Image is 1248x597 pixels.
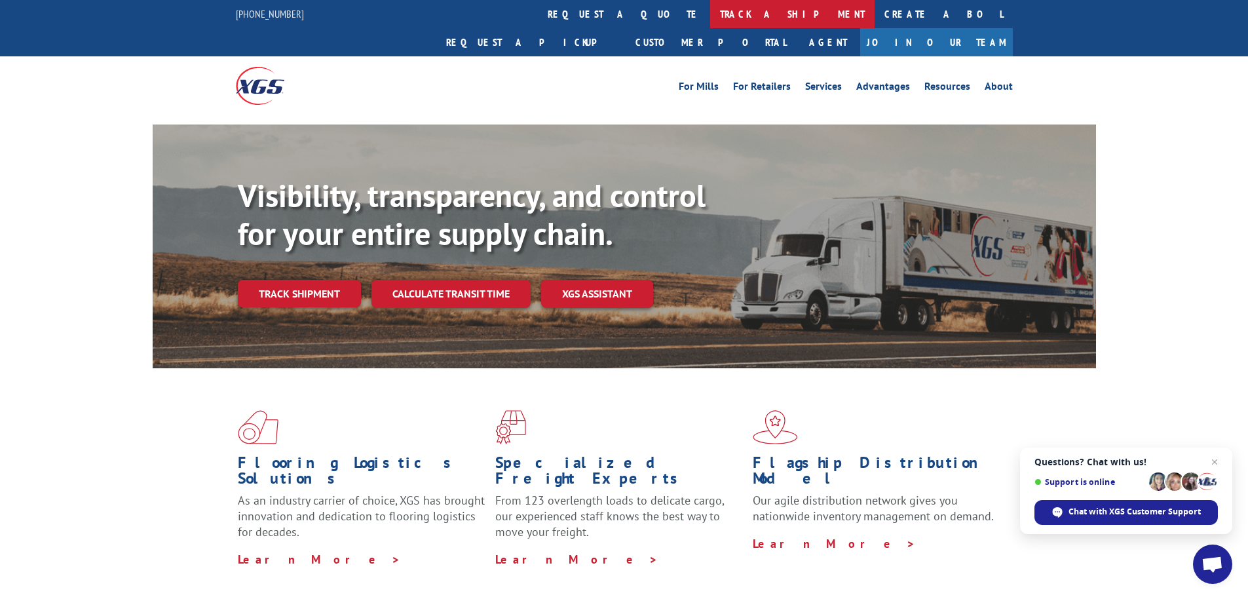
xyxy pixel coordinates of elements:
[495,552,658,567] a: Learn More >
[1068,506,1201,518] span: Chat with XGS Customer Support
[805,81,842,96] a: Services
[860,28,1013,56] a: Join Our Team
[796,28,860,56] a: Agent
[753,493,994,524] span: Our agile distribution network gives you nationwide inventory management on demand.
[371,280,531,308] a: Calculate transit time
[238,455,485,493] h1: Flooring Logistics Solutions
[1034,457,1218,467] span: Questions? Chat with us!
[626,28,796,56] a: Customer Portal
[1034,477,1144,487] span: Support is online
[495,455,743,493] h1: Specialized Freight Experts
[495,410,526,444] img: xgs-icon-focused-on-flooring-red
[1034,500,1218,525] div: Chat with XGS Customer Support
[753,410,798,444] img: xgs-icon-flagship-distribution-model-red
[924,81,970,96] a: Resources
[238,175,706,254] b: Visibility, transparency, and control for your entire supply chain.
[541,280,653,308] a: XGS ASSISTANT
[436,28,626,56] a: Request a pickup
[1207,454,1222,470] span: Close chat
[236,7,304,20] a: [PHONE_NUMBER]
[679,81,719,96] a: For Mills
[238,280,361,307] a: Track shipment
[495,493,743,551] p: From 123 overlength loads to delicate cargo, our experienced staff knows the best way to move you...
[856,81,910,96] a: Advantages
[985,81,1013,96] a: About
[753,536,916,551] a: Learn More >
[238,493,485,539] span: As an industry carrier of choice, XGS has brought innovation and dedication to flooring logistics...
[1193,545,1232,584] div: Open chat
[753,455,1000,493] h1: Flagship Distribution Model
[238,552,401,567] a: Learn More >
[238,410,278,444] img: xgs-icon-total-supply-chain-intelligence-red
[733,81,791,96] a: For Retailers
